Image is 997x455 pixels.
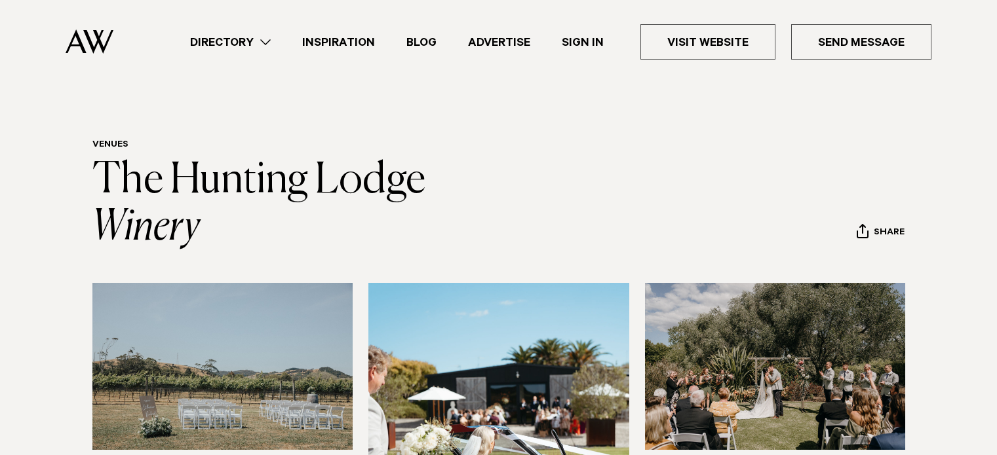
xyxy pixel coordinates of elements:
a: Advertise [452,33,546,51]
a: Sign In [546,33,619,51]
a: Directory [174,33,286,51]
a: Send Message [791,24,931,60]
a: Blog [391,33,452,51]
a: The Hunting Lodge Winery [92,160,432,249]
a: Inspiration [286,33,391,51]
img: Auckland Weddings Logo [66,29,113,54]
button: Share [856,223,905,243]
a: Venues [92,140,128,151]
span: Share [874,227,905,240]
a: Visit Website [640,24,775,60]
